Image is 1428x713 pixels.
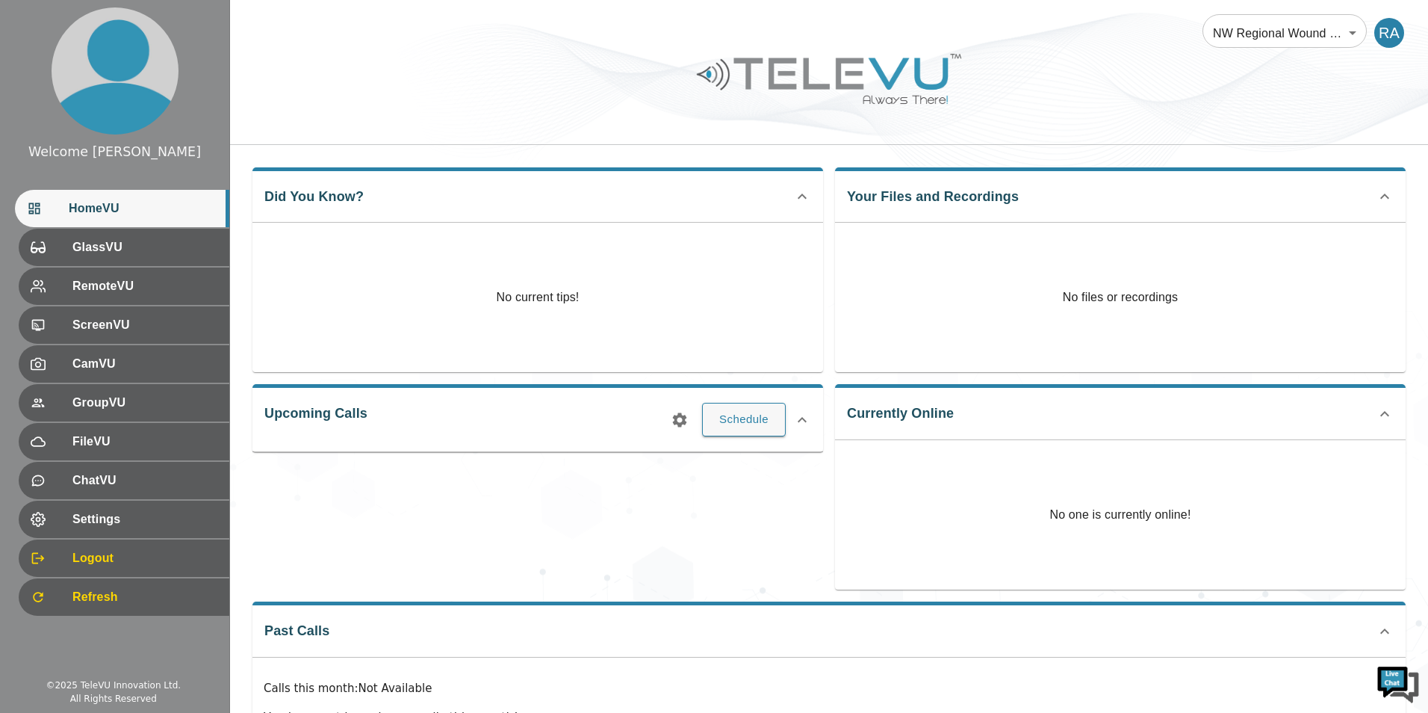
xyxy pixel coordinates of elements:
div: FileVU [19,423,229,460]
div: GroupVU [19,384,229,422]
div: Welcome [PERSON_NAME] [28,142,201,161]
img: Logo [695,48,963,110]
div: ChatVU [19,462,229,499]
button: Schedule [702,403,786,436]
span: CamVU [72,355,217,373]
div: Settings [19,501,229,538]
div: RA [1374,18,1404,48]
img: profile.png [52,7,178,135]
img: Chat Widget [1376,661,1421,706]
div: © 2025 TeleVU Innovation Ltd. [46,679,181,692]
span: ChatVU [72,472,217,490]
p: No files or recordings [835,223,1406,372]
div: GlassVU [19,229,229,266]
span: FileVU [72,433,217,451]
div: All Rights Reserved [70,692,157,706]
span: RemoteVU [72,277,217,295]
div: HomeVU [15,190,229,227]
div: ScreenVU [19,306,229,344]
span: Logout [72,549,217,567]
span: ScreenVU [72,316,217,334]
span: Refresh [72,588,217,606]
div: RemoteVU [19,268,229,305]
div: Logout [19,540,229,577]
span: GlassVU [72,238,217,256]
div: NW Regional Wound Care [1202,12,1367,54]
p: Calls this month : Not Available [264,680,1394,697]
span: HomeVU [69,200,217,217]
p: No current tips! [497,288,580,306]
div: Refresh [19,578,229,616]
p: No one is currently online! [1049,440,1190,590]
span: GroupVU [72,394,217,412]
div: CamVU [19,345,229,383]
span: Settings [72,510,217,528]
